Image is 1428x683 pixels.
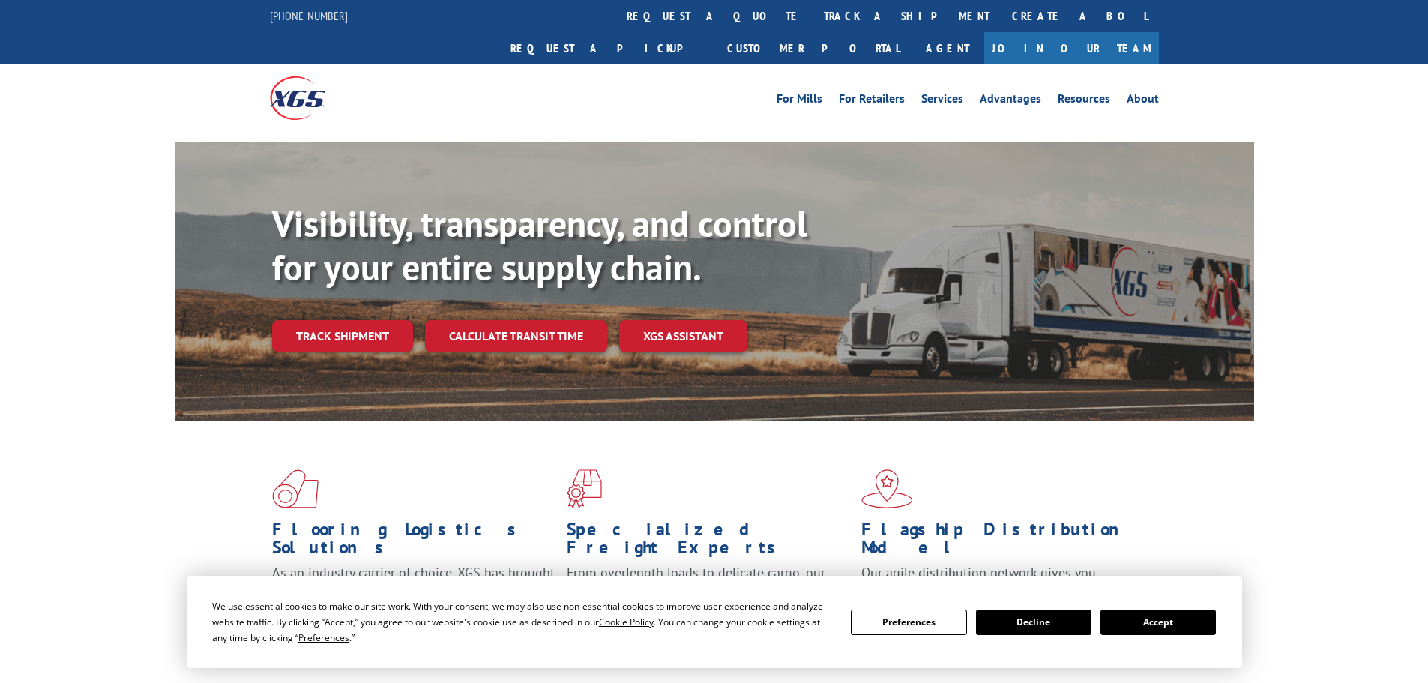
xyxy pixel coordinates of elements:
[499,32,716,64] a: Request a pickup
[567,564,850,631] p: From overlength loads to delicate cargo, our experienced staff knows the best way to move your fr...
[272,469,319,508] img: xgs-icon-total-supply-chain-intelligence-red
[911,32,984,64] a: Agent
[839,93,905,109] a: For Retailers
[851,610,966,635] button: Preferences
[270,8,348,23] a: [PHONE_NUMBER]
[984,32,1159,64] a: Join Our Team
[272,320,413,352] a: Track shipment
[777,93,822,109] a: For Mills
[976,610,1091,635] button: Decline
[272,520,555,564] h1: Flooring Logistics Solutions
[599,616,654,628] span: Cookie Policy
[567,520,850,564] h1: Specialized Freight Experts
[187,576,1242,668] div: Cookie Consent Prompt
[272,200,807,290] b: Visibility, transparency, and control for your entire supply chain.
[272,564,555,617] span: As an industry carrier of choice, XGS has brought innovation and dedication to flooring logistics...
[861,469,913,508] img: xgs-icon-flagship-distribution-model-red
[980,93,1041,109] a: Advantages
[425,320,607,352] a: Calculate transit time
[1100,610,1216,635] button: Accept
[861,520,1145,564] h1: Flagship Distribution Model
[1058,93,1110,109] a: Resources
[298,631,349,644] span: Preferences
[1127,93,1159,109] a: About
[861,564,1137,599] span: Our agile distribution network gives you nationwide inventory management on demand.
[716,32,911,64] a: Customer Portal
[212,598,833,646] div: We use essential cookies to make our site work. With your consent, we may also use non-essential ...
[619,320,747,352] a: XGS ASSISTANT
[921,93,963,109] a: Services
[567,469,602,508] img: xgs-icon-focused-on-flooring-red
